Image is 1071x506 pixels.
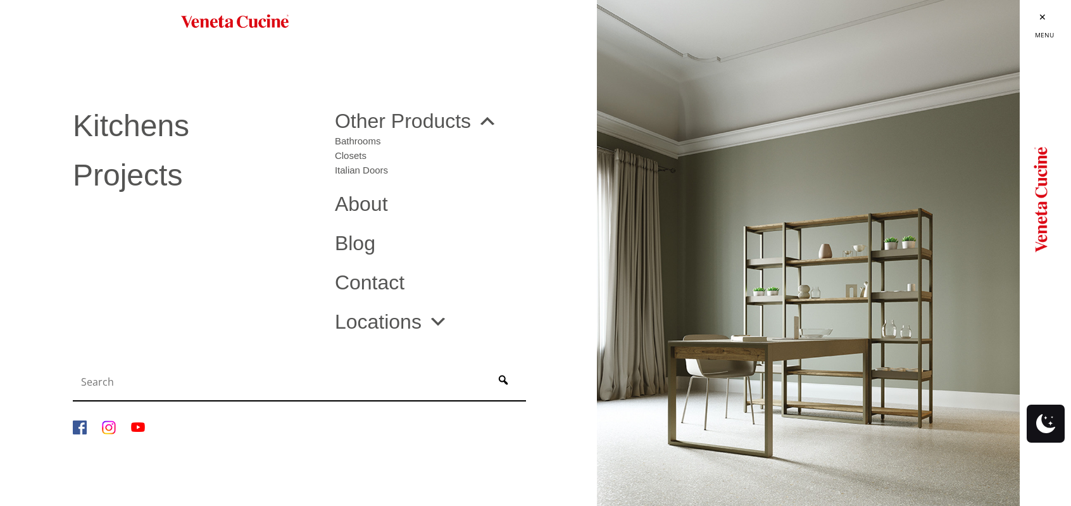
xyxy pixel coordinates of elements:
[335,312,448,332] a: Locations
[335,146,388,160] a: Closets
[73,111,316,141] a: Kitchens
[335,111,498,131] a: Other Products
[181,13,289,31] img: Veneta Cucine USA
[1034,142,1048,256] img: Logo
[73,160,316,191] a: Projects
[131,421,145,434] img: YouTube
[335,131,388,146] a: Bathrooms
[73,421,87,434] img: Facebook
[76,369,484,395] input: Search
[335,194,578,214] a: About
[335,272,578,293] a: Contact
[335,160,388,175] a: Italian Doors
[102,421,116,434] img: Instagram
[335,233,578,253] a: Blog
